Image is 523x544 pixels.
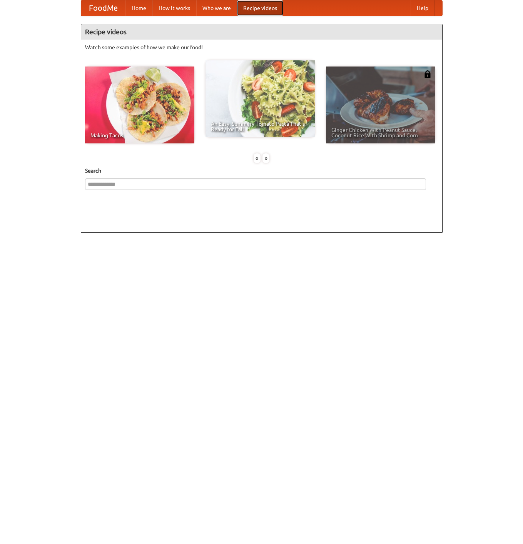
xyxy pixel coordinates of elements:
a: Recipe videos [237,0,283,16]
a: FoodMe [81,0,125,16]
a: Help [411,0,434,16]
p: Watch some examples of how we make our food! [85,43,438,51]
span: Making Tacos [90,133,189,138]
a: Home [125,0,152,16]
a: An Easy, Summery Tomato Pasta That's Ready for Fall [206,60,315,137]
a: Who we are [196,0,237,16]
h5: Search [85,167,438,175]
a: How it works [152,0,196,16]
img: 483408.png [424,70,431,78]
h4: Recipe videos [81,24,442,40]
a: Making Tacos [85,67,194,143]
div: « [254,153,261,163]
span: An Easy, Summery Tomato Pasta That's Ready for Fall [211,121,309,132]
div: » [262,153,269,163]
